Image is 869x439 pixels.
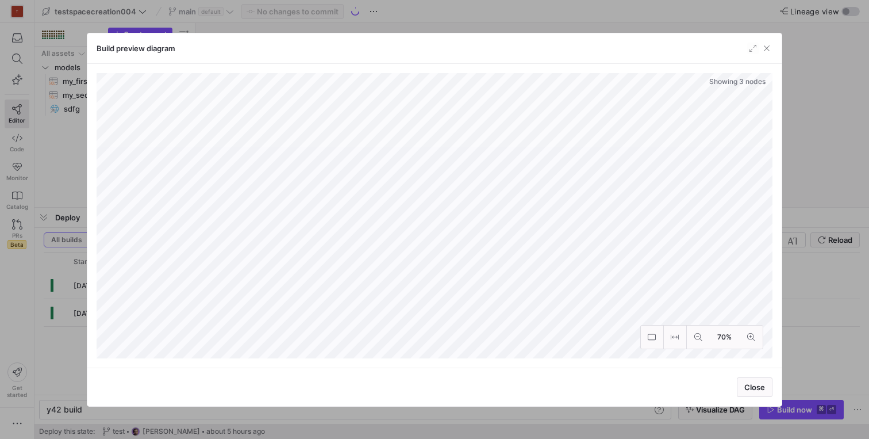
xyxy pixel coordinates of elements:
[710,326,740,349] button: 70%
[709,78,768,86] span: Showing 3 nodes
[737,377,772,397] button: Close
[97,44,175,53] h3: Build preview diagram
[744,383,765,392] span: Close
[715,331,734,343] span: 70%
